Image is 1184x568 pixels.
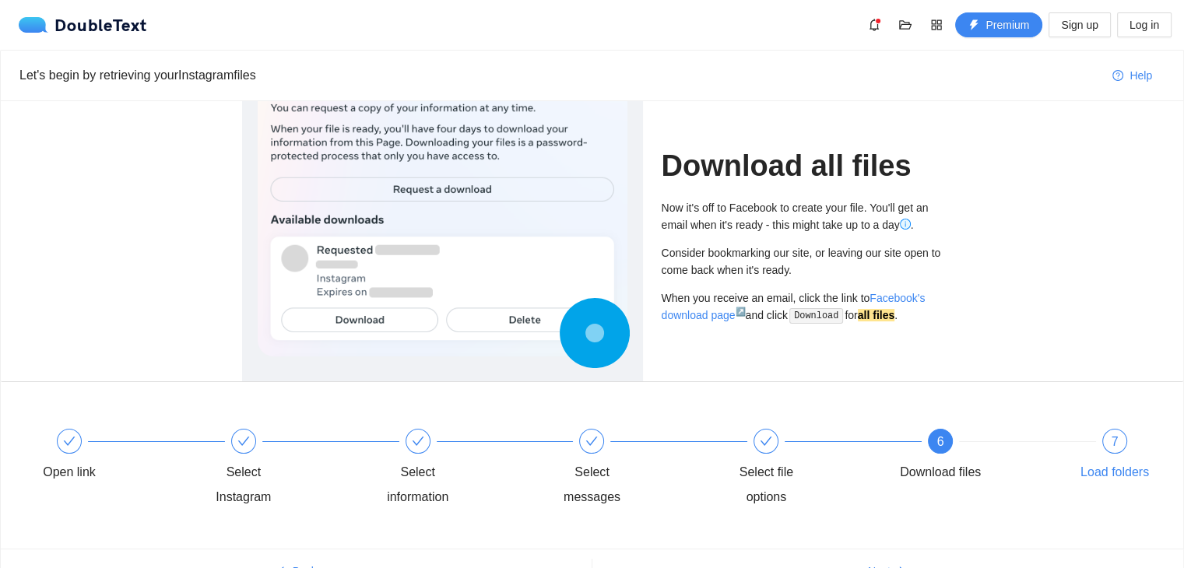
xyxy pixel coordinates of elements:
div: Open link [24,429,199,485]
sup: ↗ [735,307,745,316]
button: appstore [924,12,949,37]
span: Premium [985,16,1029,33]
button: Sign up [1049,12,1110,37]
span: check [760,435,772,447]
div: Open link [43,460,96,485]
img: logo [19,17,54,33]
div: Select Instagram [199,460,289,510]
span: question-circle [1112,70,1123,82]
button: folder-open [893,12,918,37]
div: 7Load folders [1070,429,1160,485]
span: folder-open [894,19,917,31]
a: logoDoubleText [19,17,147,33]
div: Load folders [1080,460,1149,485]
button: Log in [1117,12,1172,37]
button: question-circleHelp [1100,63,1165,88]
h1: Download all files [662,148,943,184]
span: check [412,435,424,447]
div: DoubleText [19,17,147,33]
span: Help [1130,67,1152,84]
div: Select file options [721,460,811,510]
div: Select file options [721,429,895,510]
span: 7 [1112,435,1119,448]
span: 6 [937,435,944,448]
div: Consider bookmarking our site, or leaving our site open to come back when it's ready. [662,244,943,279]
div: Select information [373,460,463,510]
div: Now it's off to Facebook to create your file. You'll get an email when it's ready - this might ta... [662,199,943,233]
div: Select information [373,429,547,510]
span: bell [863,19,886,31]
button: thunderboltPremium [955,12,1042,37]
div: 6Download files [895,429,1070,485]
div: Let's begin by retrieving your Instagram files [19,65,1100,85]
span: check [585,435,598,447]
div: Select messages [546,429,721,510]
span: check [237,435,250,447]
a: Facebook's download page↗ [662,292,926,321]
strong: all files [858,309,894,321]
div: Select Instagram [199,429,373,510]
span: Sign up [1061,16,1098,33]
code: Download [789,308,843,324]
span: appstore [925,19,948,31]
div: Download files [900,460,981,485]
span: info-circle [900,219,911,230]
span: Log in [1130,16,1159,33]
div: When you receive an email, click the link to and click for . [662,289,943,324]
div: Select messages [546,460,637,510]
span: check [63,435,76,447]
span: thunderbolt [968,19,979,32]
button: bell [862,12,887,37]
